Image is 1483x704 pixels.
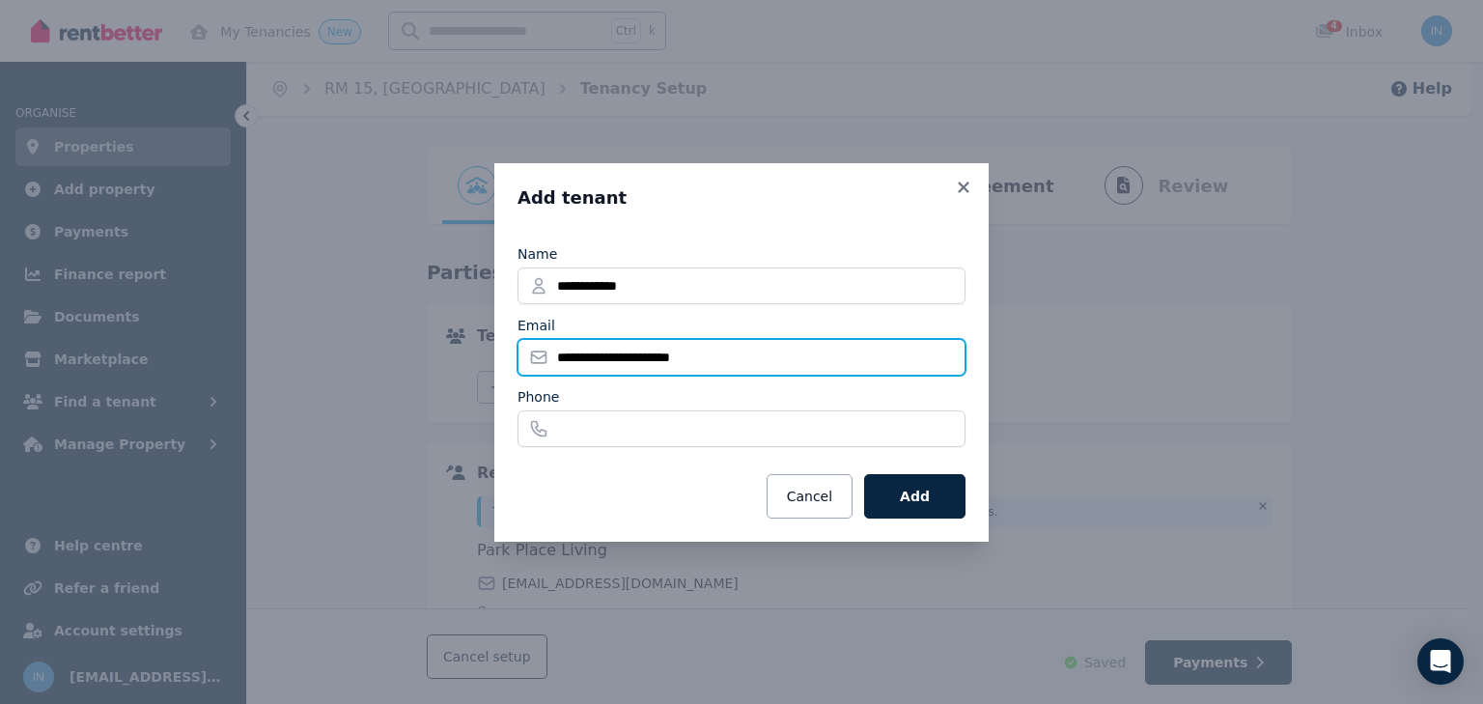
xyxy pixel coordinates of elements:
label: Phone [518,387,559,407]
label: Email [518,316,555,335]
h3: Add tenant [518,186,965,210]
button: Cancel [767,474,853,519]
button: Add [864,474,965,519]
div: Open Intercom Messenger [1417,638,1464,685]
label: Name [518,244,557,264]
